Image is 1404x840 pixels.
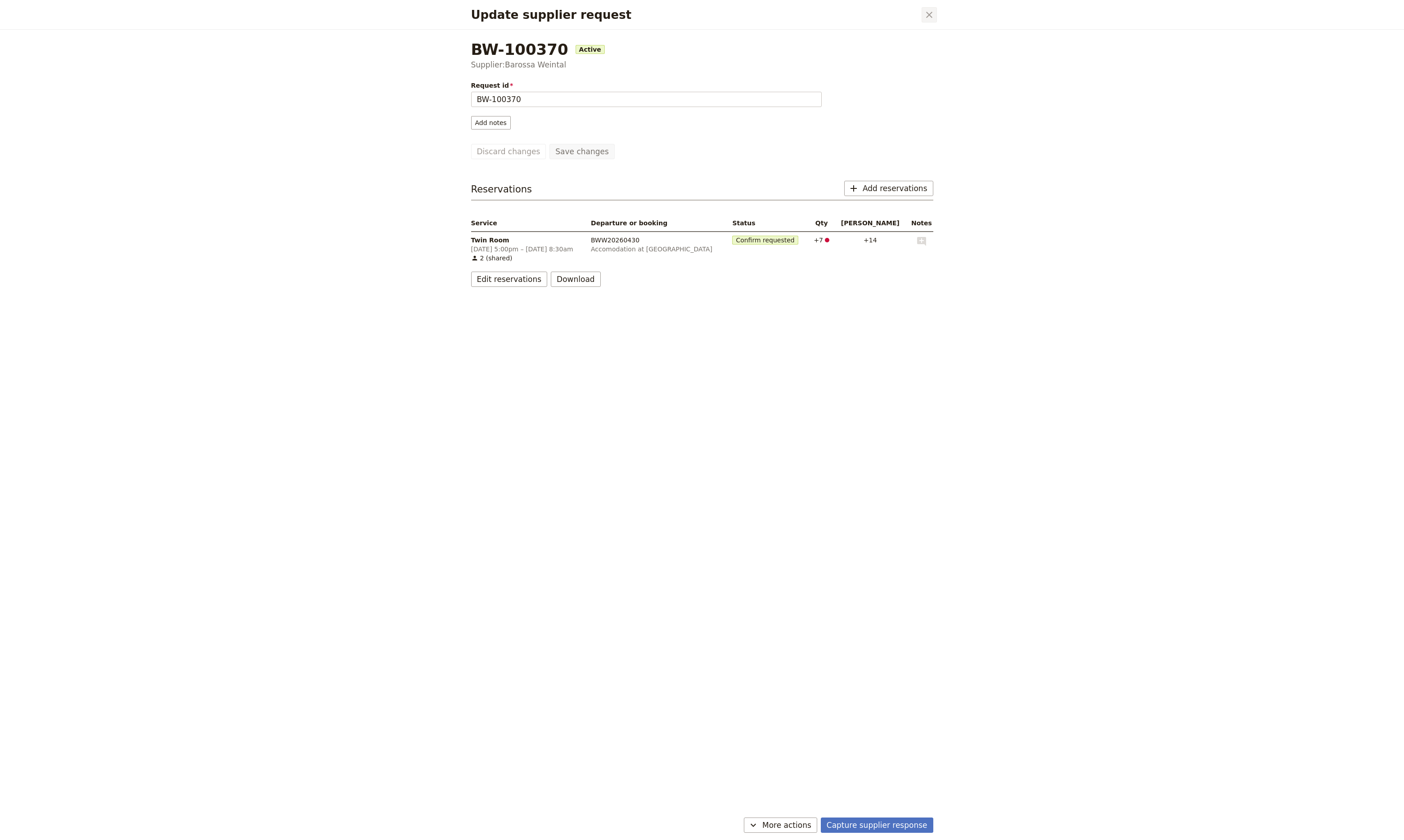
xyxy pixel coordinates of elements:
span: [DATE] 5:00pm – [DATE] 8:30am [471,245,584,254]
button: ​More actions [744,818,817,833]
button: Add note [916,236,927,247]
span: +7 [813,236,831,245]
button: Close dialog [922,7,937,22]
span: More actions [762,820,811,831]
button: Download [551,272,601,287]
button: Save changes [549,144,615,159]
span: ​ [823,237,829,244]
button: Edit reservations [471,272,548,287]
span: Twin Room [471,236,584,245]
span: Confirm requested [732,236,798,245]
button: Add notes [471,116,511,130]
button: ​Add reservations [844,181,933,196]
th: Notes [906,215,933,232]
th: Departure or booking [587,215,729,232]
th: Status [729,215,809,232]
h2: Update supplier request [471,8,920,22]
button: Discard changes [471,144,546,159]
span: 2 (shared) [471,254,584,263]
input: Request id [471,92,822,107]
div: Accomodation at [GEOGRAPHIC_DATA] [591,245,725,254]
h3: Reservations [471,183,532,196]
th: [PERSON_NAME] [834,215,907,232]
span: Active [576,45,605,54]
button: Capture supplier response [821,818,933,833]
div: BW-100370 [471,40,933,58]
div: Supplier: Barossa Weintal [471,59,933,70]
span: +14 [838,236,903,245]
th: Qty [809,215,834,232]
th: Service [471,215,588,232]
span: Request id [471,81,822,90]
span: Add reservations [863,183,927,194]
div: BWW20260430 [591,236,725,245]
